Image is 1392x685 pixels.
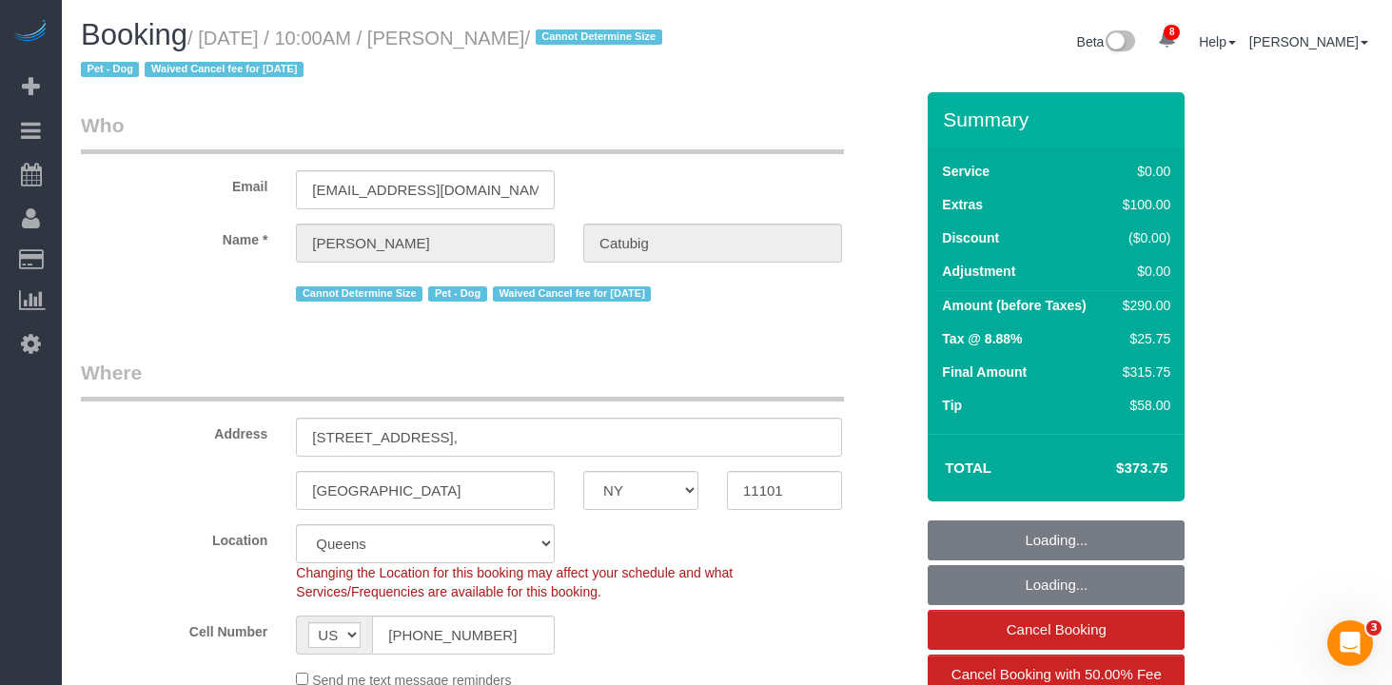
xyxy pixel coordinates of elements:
[1164,25,1180,40] span: 8
[67,524,282,550] label: Location
[1249,34,1368,49] a: [PERSON_NAME]
[296,170,555,209] input: Email
[296,471,555,510] input: City
[1148,19,1186,61] a: 8
[1115,329,1170,348] div: $25.75
[951,666,1162,682] span: Cancel Booking with 50.00% Fee
[81,28,668,81] small: / [DATE] / 10:00AM / [PERSON_NAME]
[942,329,1022,348] label: Tax @ 8.88%
[942,396,962,415] label: Tip
[67,224,282,249] label: Name *
[372,616,555,655] input: Cell Number
[536,29,662,45] span: Cannot Determine Size
[493,286,652,302] span: Waived Cancel fee for [DATE]
[296,224,555,263] input: First Name
[583,224,842,263] input: Last Name
[81,18,187,51] span: Booking
[296,286,422,302] span: Cannot Determine Size
[943,108,1175,130] h3: Summary
[81,359,844,401] legend: Where
[1115,296,1170,315] div: $290.00
[942,362,1027,382] label: Final Amount
[1115,362,1170,382] div: $315.75
[945,460,991,476] strong: Total
[1115,162,1170,181] div: $0.00
[1077,34,1136,49] a: Beta
[942,162,990,181] label: Service
[1104,30,1135,55] img: New interface
[145,62,304,77] span: Waived Cancel fee for [DATE]
[727,471,842,510] input: Zip Code
[1199,34,1236,49] a: Help
[67,418,282,443] label: Address
[1115,396,1170,415] div: $58.00
[81,111,844,154] legend: Who
[928,610,1185,650] a: Cancel Booking
[1366,620,1382,636] span: 3
[1115,262,1170,281] div: $0.00
[942,262,1015,281] label: Adjustment
[67,616,282,641] label: Cell Number
[11,19,49,46] img: Automaid Logo
[428,286,486,302] span: Pet - Dog
[942,296,1086,315] label: Amount (before Taxes)
[942,228,999,247] label: Discount
[67,170,282,196] label: Email
[942,195,983,214] label: Extras
[1327,620,1373,666] iframe: Intercom live chat
[1059,460,1167,477] h4: $373.75
[296,565,733,599] span: Changing the Location for this booking may affect your schedule and what Services/Frequencies are...
[81,62,139,77] span: Pet - Dog
[1115,228,1170,247] div: ($0.00)
[1115,195,1170,214] div: $100.00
